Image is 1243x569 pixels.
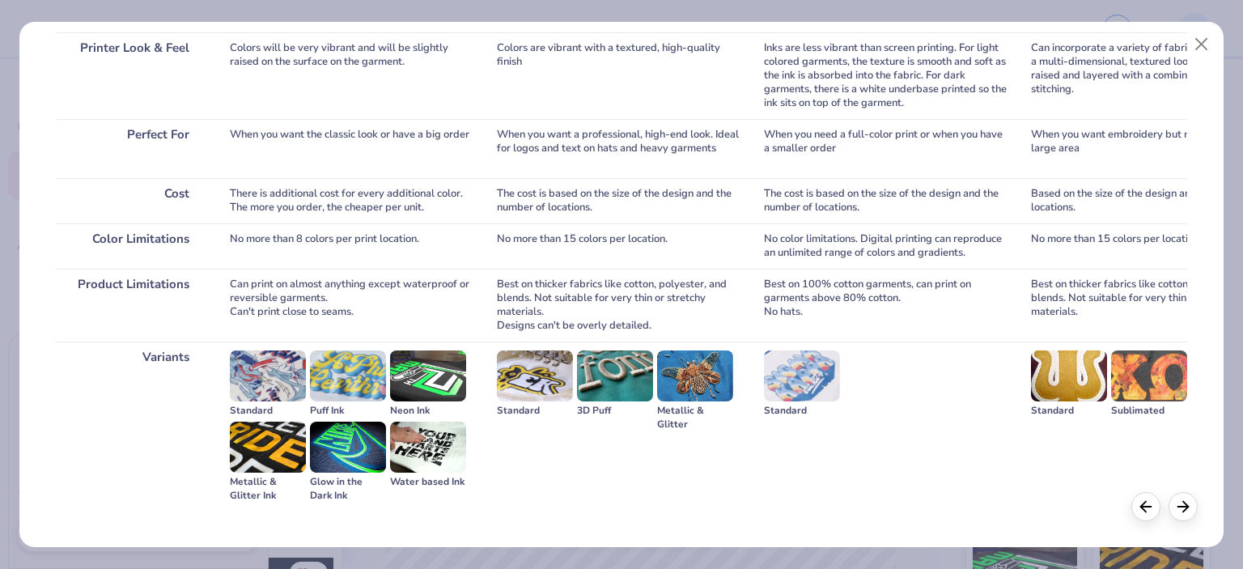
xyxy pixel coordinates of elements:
[230,269,473,342] div: Can print on almost anything except waterproof or reversible garments. Can't print close to seams.
[1031,350,1107,401] img: Standard
[764,223,1007,269] div: No color limitations. Digital printing can reproduce an unlimited range of colors and gradients.
[310,404,386,418] div: Puff Ink
[577,404,653,418] div: 3D Puff
[497,178,740,223] div: The cost is based on the size of the design and the number of locations.
[764,350,840,401] img: Standard
[230,223,473,269] div: No more than 8 colors per print location.
[764,119,1007,178] div: When you need a full-color print or when you have a smaller order
[764,404,840,418] div: Standard
[390,475,466,489] div: Water based Ink
[390,350,466,401] img: Neon Ink
[56,223,206,269] div: Color Limitations
[497,223,740,269] div: No more than 15 colors per location.
[1111,404,1187,418] div: Sublimated
[56,32,206,119] div: Printer Look & Feel
[764,269,1007,342] div: Best on 100% cotton garments, can print on garments above 80% cotton. No hats.
[764,32,1007,119] div: Inks are less vibrant than screen printing. For light colored garments, the texture is smooth and...
[230,178,473,223] div: There is additional cost for every additional color. The more you order, the cheaper per unit.
[497,32,740,119] div: Colors are vibrant with a textured, high-quality finish
[577,350,653,401] img: 3D Puff
[230,350,306,401] img: Standard
[56,342,206,511] div: Variants
[497,119,740,178] div: When you want a professional, high-end look. Ideal for logos and text on hats and heavy garments
[310,475,386,503] div: Glow in the Dark Ink
[390,404,466,418] div: Neon Ink
[497,404,573,418] div: Standard
[1186,29,1217,60] button: Close
[310,350,386,401] img: Puff Ink
[390,422,466,473] img: Water based Ink
[497,269,740,342] div: Best on thicker fabrics like cotton, polyester, and blends. Not suitable for very thin or stretch...
[56,178,206,223] div: Cost
[230,422,306,473] img: Metallic & Glitter Ink
[764,178,1007,223] div: The cost is based on the size of the design and the number of locations.
[657,404,733,431] div: Metallic & Glitter
[56,269,206,342] div: Product Limitations
[310,422,386,473] img: Glow in the Dark Ink
[230,475,306,503] div: Metallic & Glitter Ink
[230,404,306,418] div: Standard
[230,32,473,119] div: Colors will be very vibrant and will be slightly raised on the surface on the garment.
[230,119,473,178] div: When you want the classic look or have a big order
[497,350,573,401] img: Standard
[56,119,206,178] div: Perfect For
[1031,404,1107,418] div: Standard
[1111,350,1187,401] img: Sublimated
[657,350,733,401] img: Metallic & Glitter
